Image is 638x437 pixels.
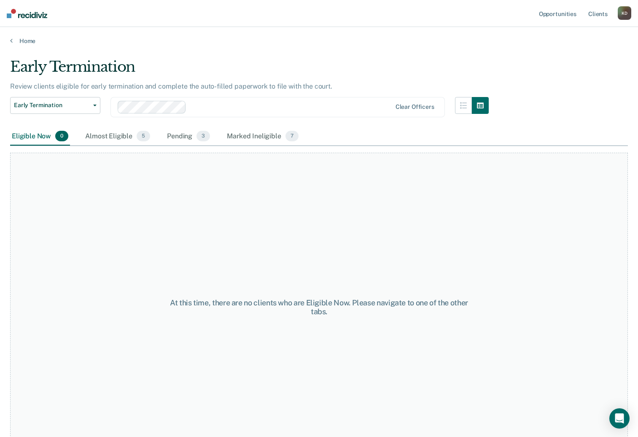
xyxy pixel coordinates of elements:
[10,127,70,146] div: Eligible Now0
[55,131,68,142] span: 0
[137,131,150,142] span: 5
[396,103,434,111] div: Clear officers
[10,97,100,114] button: Early Termination
[83,127,152,146] div: Almost Eligible5
[10,37,628,45] a: Home
[618,6,631,20] button: KD
[609,408,630,429] div: Open Intercom Messenger
[197,131,210,142] span: 3
[165,298,474,316] div: At this time, there are no clients who are Eligible Now. Please navigate to one of the other tabs.
[285,131,299,142] span: 7
[618,6,631,20] div: K D
[7,9,47,18] img: Recidiviz
[10,58,489,82] div: Early Termination
[225,127,300,146] div: Marked Ineligible7
[165,127,212,146] div: Pending3
[10,82,332,90] p: Review clients eligible for early termination and complete the auto-filled paperwork to file with...
[14,102,90,109] span: Early Termination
